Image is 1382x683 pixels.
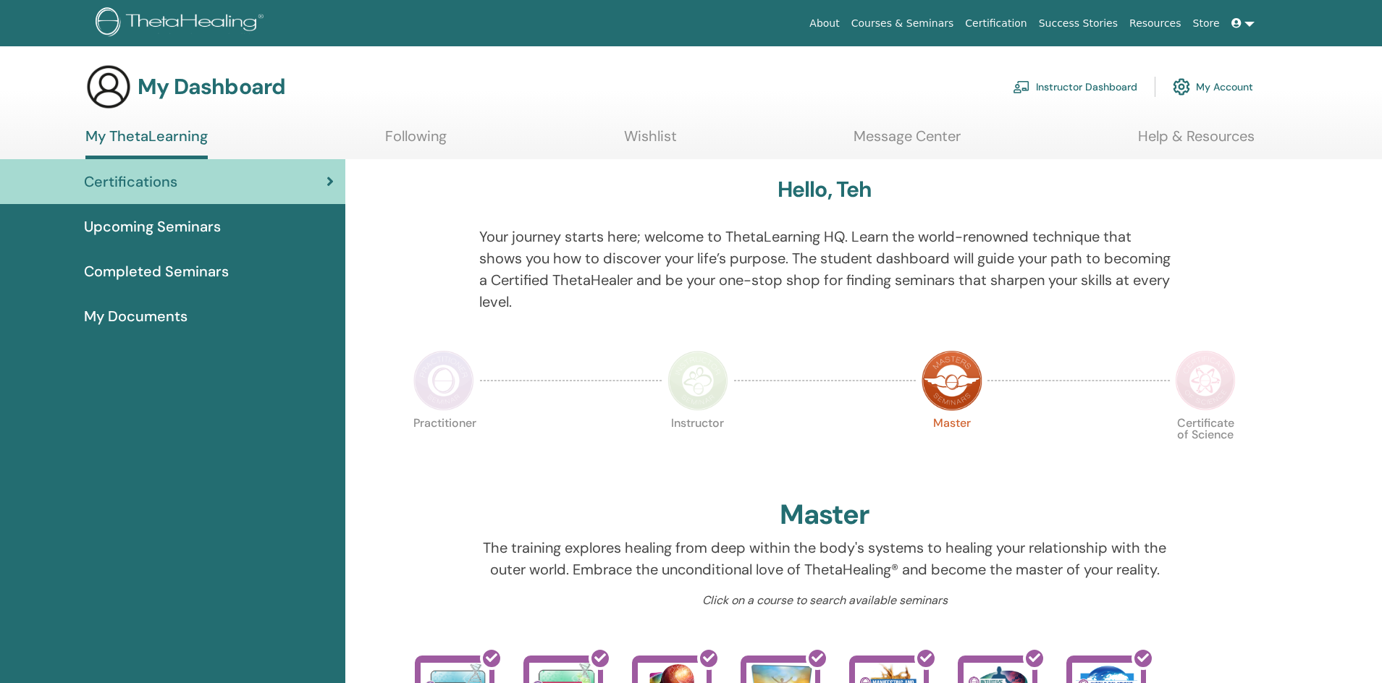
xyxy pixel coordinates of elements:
[84,305,188,327] span: My Documents
[1013,71,1137,103] a: Instructor Dashboard
[138,74,285,100] h3: My Dashboard
[959,10,1032,37] a: Certification
[804,10,845,37] a: About
[922,417,982,478] p: Master
[413,350,474,411] img: Practitioner
[84,216,221,237] span: Upcoming Seminars
[1173,71,1253,103] a: My Account
[1124,10,1187,37] a: Resources
[479,226,1171,313] p: Your journey starts here; welcome to ThetaLearning HQ. Learn the world-renowned technique that sh...
[413,417,474,478] p: Practitioner
[85,64,132,110] img: generic-user-icon.jpg
[780,499,869,532] h2: Master
[854,127,961,156] a: Message Center
[85,127,208,159] a: My ThetaLearning
[84,260,229,282] span: Completed Seminars
[479,592,1171,609] p: Click on a course to search available seminars
[1175,417,1236,478] p: Certificate of Science
[84,171,177,192] span: Certifications
[479,537,1171,580] p: The training explores healing from deep within the body's systems to healing your relationship wi...
[1187,10,1226,37] a: Store
[1173,75,1190,99] img: cog.svg
[667,417,728,478] p: Instructor
[96,7,269,40] img: logo.png
[1138,127,1255,156] a: Help & Resources
[1013,80,1030,93] img: chalkboard-teacher.svg
[385,127,447,156] a: Following
[1175,350,1236,411] img: Certificate of Science
[922,350,982,411] img: Master
[624,127,677,156] a: Wishlist
[1033,10,1124,37] a: Success Stories
[778,177,872,203] h3: Hello, Teh
[667,350,728,411] img: Instructor
[846,10,960,37] a: Courses & Seminars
